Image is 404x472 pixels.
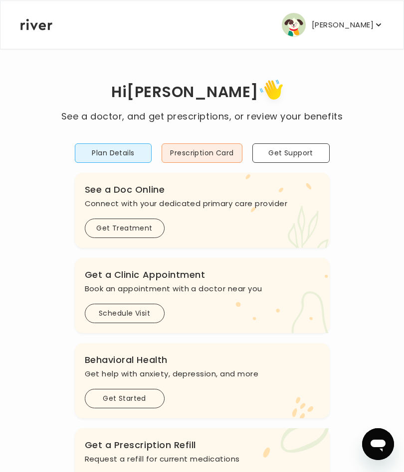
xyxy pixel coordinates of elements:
[61,109,343,123] p: See a doctor, and get prescriptions, or review your benefits
[85,303,165,323] button: Schedule Visit
[282,12,306,36] img: user avatar
[61,76,343,109] h1: Hi [PERSON_NAME]
[85,438,320,452] h3: Get a Prescription Refill
[85,388,165,408] button: Get Started
[85,366,320,380] p: Get help with anxiety, depression, and more
[312,17,374,31] p: [PERSON_NAME]
[162,143,242,162] button: Prescription Card
[85,196,320,210] p: Connect with your dedicated primary care provider
[362,428,394,460] iframe: Button to launch messaging window, conversation in progress
[85,267,320,281] h3: Get a Clinic Appointment
[252,143,330,162] button: Get Support
[85,182,320,196] h3: See a Doc Online
[85,353,320,366] h3: Behavioral Health
[282,12,384,36] button: user avatar[PERSON_NAME]
[85,218,165,237] button: Get Treatment
[85,452,320,466] p: Request a refill for current medications
[85,281,320,295] p: Book an appointment with a doctor near you
[75,143,152,162] button: Plan Details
